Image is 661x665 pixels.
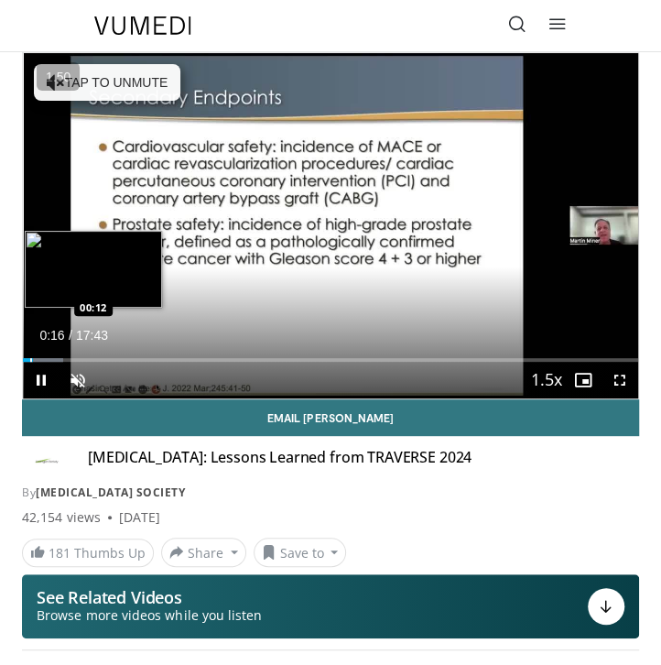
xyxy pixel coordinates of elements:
[23,362,60,398] button: Pause
[76,328,108,343] span: 17:43
[23,53,638,398] video-js: Video Player
[34,64,180,101] button: Tap to unmute
[22,574,639,638] button: See Related Videos Browse more videos while you listen
[22,485,639,501] div: By
[69,328,72,343] span: /
[37,588,262,606] p: See Related Videos
[23,358,638,362] div: Progress Bar
[88,448,471,477] h4: [MEDICAL_DATA]: Lessons Learned from TRAVERSE 2024
[60,362,96,398] button: Unmute
[565,362,601,398] button: Enable picture-in-picture mode
[22,508,101,527] span: 42,154 views
[528,362,565,398] button: Playback Rate
[22,448,73,477] img: Androgen Society
[37,606,262,625] span: Browse more videos while you listen
[49,544,70,561] span: 181
[39,328,64,343] span: 0:16
[94,16,191,35] img: VuMedi Logo
[601,362,638,398] button: Fullscreen
[25,231,162,308] img: image.jpeg
[254,538,347,567] button: Save to
[36,485,185,500] a: [MEDICAL_DATA] Society
[22,539,154,567] a: 181 Thumbs Up
[119,508,160,527] div: [DATE]
[161,538,246,567] button: Share
[22,399,639,436] a: Email [PERSON_NAME]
